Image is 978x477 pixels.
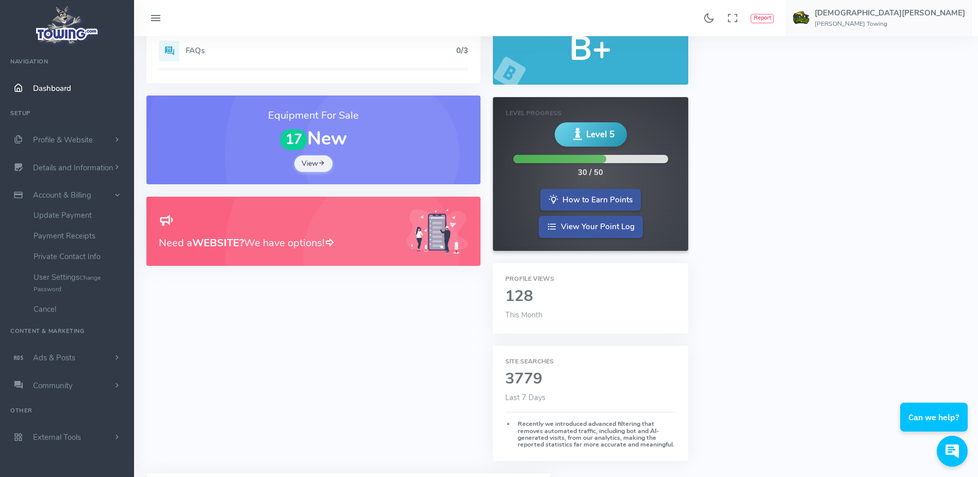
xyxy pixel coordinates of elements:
button: Report [751,14,774,23]
h6: Level Progress [506,110,675,117]
a: Cancel [26,299,134,320]
h5: 0/3 [456,46,468,55]
h2: 128 [505,288,676,305]
h6: [PERSON_NAME] Towing [815,21,965,27]
span: Details and Information [33,163,113,173]
a: View [294,155,333,172]
div: 30 / 50 [578,167,603,179]
span: Dashboard [33,83,71,93]
h6: Profile Views [505,276,676,282]
span: External Tools [33,432,81,442]
span: Ads & Posts [33,353,75,363]
b: WEBSITE? [192,236,244,250]
h5: B+ [505,30,676,67]
h3: Need a We have options! [159,235,394,251]
h3: Equipment For Sale [159,108,468,123]
iframe: Conversations [892,374,978,477]
span: Last 7 Days [505,392,545,403]
a: Payment Receipts [26,226,134,246]
a: How to Earn Points [540,189,641,211]
img: Generic placeholder image [406,209,468,254]
a: Private Contact Info [26,246,134,267]
a: View Your Point Log [539,216,643,238]
span: This Month [505,310,542,320]
a: Update Payment [26,205,134,226]
span: Level 5 [586,128,615,141]
h2: 3779 [505,371,676,388]
a: User SettingsChange Password [26,267,134,299]
h6: Recently we introduced advanced filtering that removes automated traffic, including bot and AI-ge... [505,421,676,449]
h6: Site Searches [505,358,676,365]
h5: FAQs [186,46,456,55]
span: Account & Billing [33,190,91,200]
span: 17 [280,129,308,150]
h5: [DEMOGRAPHIC_DATA][PERSON_NAME] [815,9,965,17]
span: Profile & Website [33,135,93,145]
h1: New [159,129,468,150]
span: Community [33,380,73,391]
img: user-image [793,10,809,26]
img: logo [32,3,102,47]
